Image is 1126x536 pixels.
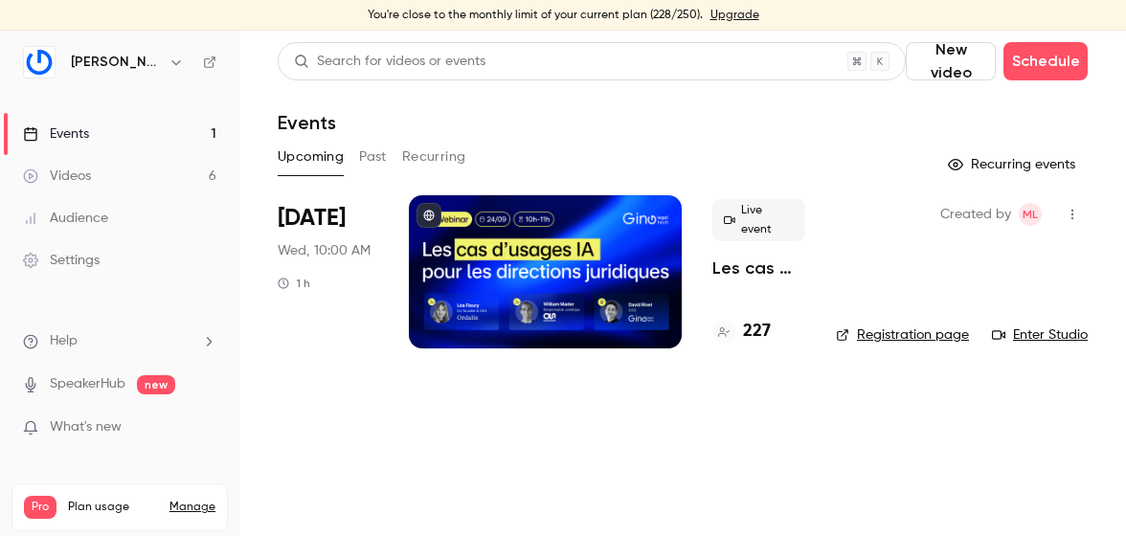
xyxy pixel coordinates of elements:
[712,319,771,345] a: 227
[278,142,344,172] button: Upcoming
[169,500,215,515] a: Manage
[1019,203,1042,226] span: Miriam Lachnit
[940,203,1011,226] span: Created by
[939,149,1088,180] button: Recurring events
[193,419,216,436] iframe: Noticeable Trigger
[50,331,78,351] span: Help
[23,124,89,144] div: Events
[294,52,485,72] div: Search for videos or events
[50,374,125,394] a: SpeakerHub
[402,142,466,172] button: Recurring
[23,209,108,228] div: Audience
[1023,203,1038,226] span: ML
[712,199,805,241] span: Live event
[71,53,161,72] h6: [PERSON_NAME]
[278,203,346,234] span: [DATE]
[992,325,1088,345] a: Enter Studio
[23,331,216,351] li: help-dropdown-opener
[906,42,996,80] button: New video
[68,500,158,515] span: Plan usage
[24,496,56,519] span: Pro
[278,241,371,260] span: Wed, 10:00 AM
[712,257,805,279] a: Les cas d’usages IA pour les directions juridiques
[23,251,100,270] div: Settings
[743,319,771,345] h4: 227
[278,111,336,134] h1: Events
[278,276,310,291] div: 1 h
[836,325,969,345] a: Registration page
[1003,42,1088,80] button: Schedule
[359,142,387,172] button: Past
[50,417,122,437] span: What's new
[137,375,175,394] span: new
[710,8,759,23] a: Upgrade
[24,47,55,78] img: Gino LegalTech
[23,167,91,186] div: Videos
[278,195,378,348] div: Sep 24 Wed, 10:00 AM (Europe/Paris)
